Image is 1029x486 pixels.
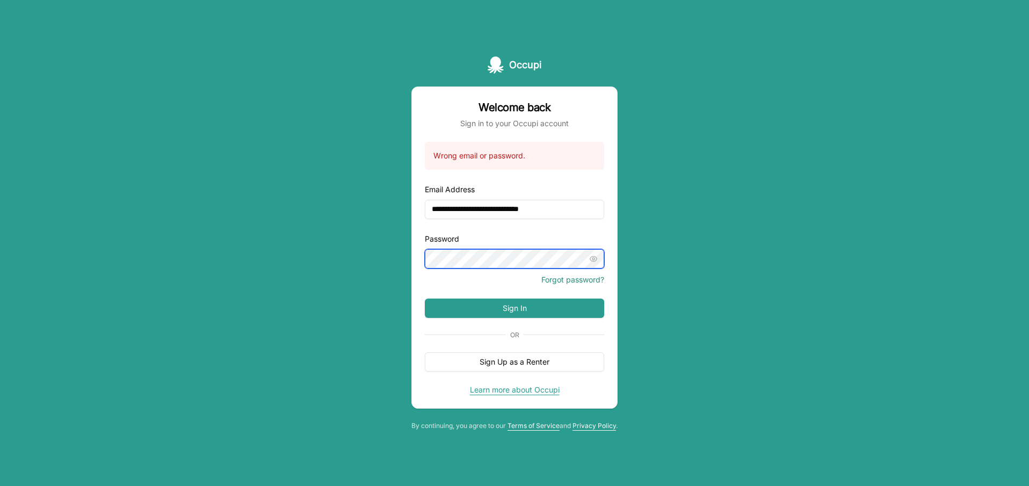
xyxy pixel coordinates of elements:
[470,385,560,394] a: Learn more about Occupi
[433,150,596,161] div: Wrong email or password.
[509,57,541,72] span: Occupi
[425,352,604,372] button: Sign Up as a Renter
[425,185,475,194] label: Email Address
[541,274,604,285] button: Forgot password?
[425,234,459,243] label: Password
[425,100,604,115] div: Welcome back
[508,422,560,430] a: Terms of Service
[425,118,604,129] div: Sign in to your Occupi account
[425,299,604,318] button: Sign In
[573,422,616,430] a: Privacy Policy
[411,422,618,430] div: By continuing, you agree to our and .
[488,56,541,74] a: Occupi
[506,331,524,339] span: Or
